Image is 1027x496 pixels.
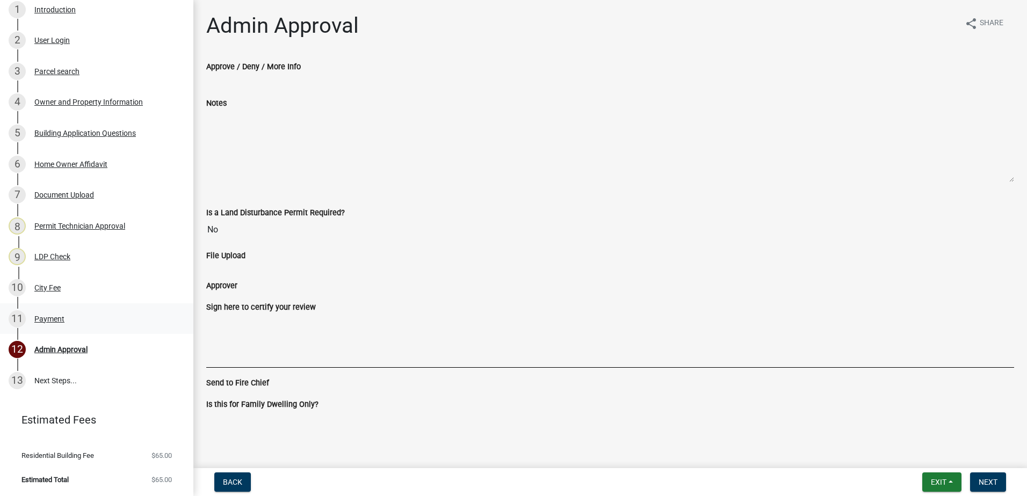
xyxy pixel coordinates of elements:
[9,372,26,389] div: 13
[34,68,79,75] div: Parcel search
[34,284,61,291] div: City Fee
[206,63,301,71] label: Approve / Deny / More Info
[979,478,997,486] span: Next
[970,472,1006,492] button: Next
[34,129,136,137] div: Building Application Questions
[9,341,26,358] div: 12
[34,253,70,260] div: LDP Check
[34,346,88,353] div: Admin Approval
[21,476,69,483] span: Estimated Total
[9,32,26,49] div: 2
[9,279,26,296] div: 10
[9,248,26,265] div: 9
[9,63,26,80] div: 3
[9,217,26,235] div: 8
[21,452,94,459] span: Residential Building Fee
[956,13,1012,34] button: shareShare
[980,17,1003,30] span: Share
[206,380,269,387] label: Send to Fire Chief
[34,191,94,199] div: Document Upload
[151,452,172,459] span: $65.00
[223,478,242,486] span: Back
[206,209,345,217] label: Is a Land Disturbance Permit Required?
[34,161,107,168] div: Home Owner Affidavit
[34,222,125,230] div: Permit Technician Approval
[922,472,961,492] button: Exit
[931,478,946,486] span: Exit
[9,156,26,173] div: 6
[9,1,26,18] div: 1
[206,252,245,260] label: File Upload
[206,13,359,39] h1: Admin Approval
[34,315,64,323] div: Payment
[34,37,70,44] div: User Login
[965,17,978,30] i: share
[34,6,76,13] div: Introduction
[9,93,26,111] div: 4
[206,100,227,107] label: Notes
[151,476,172,483] span: $65.00
[9,186,26,203] div: 7
[214,472,251,492] button: Back
[206,401,319,409] label: Is this for Family Dwelling Only?
[9,409,176,431] a: Estimated Fees
[9,310,26,327] div: 11
[206,282,237,290] label: Approver
[206,304,316,311] label: Sign here to certify your review
[34,98,143,106] div: Owner and Property Information
[9,125,26,142] div: 5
